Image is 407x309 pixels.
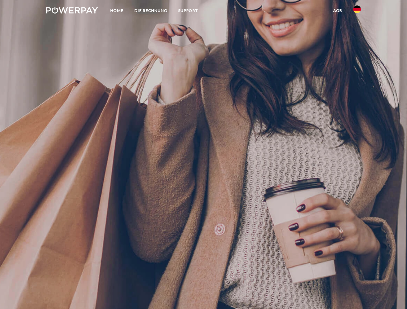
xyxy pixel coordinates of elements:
[353,5,361,13] img: de
[105,5,129,16] a: Home
[328,5,348,16] a: agb
[173,5,203,16] a: SUPPORT
[46,7,98,14] img: logo-powerpay-white.svg
[129,5,173,16] a: DIE RECHNUNG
